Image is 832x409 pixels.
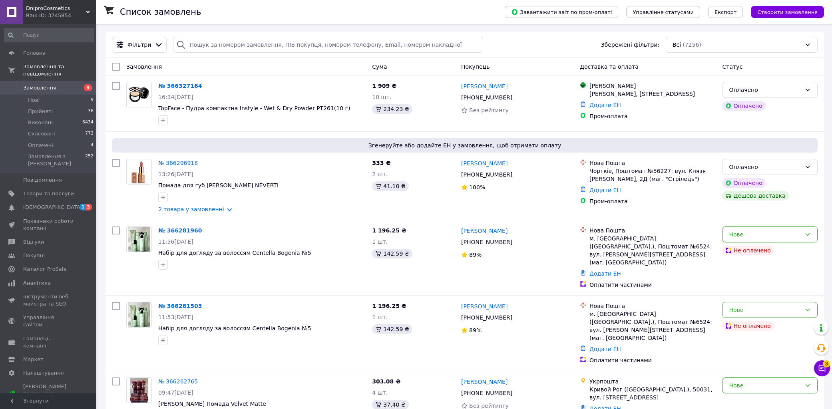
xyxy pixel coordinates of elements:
div: Нове [729,381,801,390]
button: Завантажити звіт по пром-оплаті [505,6,618,18]
span: 1 196.25 ₴ [372,227,406,234]
span: Замовлення [23,84,56,91]
span: Створити замовлення [757,9,818,15]
span: Cума [372,64,387,70]
a: Створити замовлення [743,8,824,15]
div: Оплатити частинами [589,281,716,289]
span: 1 [80,204,86,210]
span: 09:47[DATE] [158,389,193,396]
span: 11:56[DATE] [158,238,193,245]
div: Нова Пошта [589,302,716,310]
div: [PERSON_NAME] [589,82,716,90]
a: Набір для догляду за волоссям Centella Bogenia №5 [158,250,311,256]
span: Збережені фільтри: [601,41,659,49]
div: Кривой Рог ([GEOGRAPHIC_DATA].), 50031, вул. [STREET_ADDRESS] [589,385,716,401]
span: 6434 [82,119,94,126]
div: Нова Пошта [589,159,716,167]
span: 2 шт. [372,171,388,177]
a: Додати ЕН [589,270,621,277]
span: TopFace - Пудра компактна Instyle - Wet & Dry Powder PT261(10 г) [158,105,350,111]
a: [PERSON_NAME] [461,227,508,235]
div: [PHONE_NUMBER] [460,92,514,103]
div: Пром-оплата [589,197,716,205]
span: Аналітика [23,280,51,287]
a: Фото товару [126,82,152,107]
div: 142.59 ₴ [372,249,412,258]
div: Ваш ID: 3745854 [26,12,96,19]
span: [DEMOGRAPHIC_DATA] [23,204,82,211]
span: Експорт [715,9,737,15]
span: Покупець [461,64,490,70]
span: Інструменти веб-майстра та SEO [23,293,74,308]
span: Каталог ProSale [23,266,66,273]
div: Пром-оплата [589,112,716,120]
a: Додати ЕН [589,346,621,352]
button: Управління статусами [626,6,700,18]
div: м. [GEOGRAPHIC_DATA] ([GEOGRAPHIC_DATA].), Поштомат №6524: вул. [PERSON_NAME][STREET_ADDRESS] (ма... [589,234,716,266]
span: Покупці [23,252,45,259]
span: 773 [85,130,94,137]
div: Нове [729,306,801,314]
div: [PHONE_NUMBER] [460,387,514,399]
span: Товари та послуги [23,190,74,197]
span: DniproCosmetics [26,5,86,12]
div: Нове [729,230,801,239]
img: Фото товару [130,378,149,403]
div: 41.10 ₴ [372,181,408,191]
img: Фото товару [128,227,150,252]
span: 4 шт. [372,389,388,396]
span: Доставка та оплата [580,64,639,70]
img: Фото товару [127,82,151,107]
div: Оплачено [729,85,801,94]
span: 100% [469,184,485,191]
a: Помада для губ [PERSON_NAME] NEVERTI [158,182,279,189]
span: Управління статусами [633,9,694,15]
span: 13:26[DATE] [158,171,193,177]
div: Чортків, Поштомат №56227: вул. Князя [PERSON_NAME], 2Д (маг. "Стрілець") [589,167,716,183]
a: Набір для догляду за волоссям Centella Bogenia №5 [158,325,311,332]
div: Укрпошта [589,377,716,385]
span: 1 196.25 ₴ [372,303,406,309]
div: Оплатити частинами [589,356,716,364]
div: Не оплачено [722,321,774,331]
a: Додати ЕН [589,102,621,108]
a: Фото товару [126,302,152,328]
span: Повідомлення [23,177,62,184]
span: 4 [91,142,94,149]
span: 1 шт. [372,314,388,320]
span: Показники роботи компанії [23,218,74,232]
div: [PHONE_NUMBER] [460,236,514,248]
button: Чат з покупцем3 [814,360,830,376]
span: Замовлення [126,64,162,70]
a: № 366296918 [158,160,198,166]
span: 333 ₴ [372,160,390,166]
span: 89% [469,252,482,258]
div: Не оплачено [722,246,774,255]
a: Фото товару [126,226,152,252]
span: 303.08 ₴ [372,378,400,385]
span: 1 шт. [372,238,388,245]
div: Оплачено [722,101,765,111]
span: Головна [23,50,46,57]
input: Пошук за номером замовлення, ПІБ покупця, номером телефону, Email, номером накладної [173,37,483,53]
span: Налаштування [23,369,64,377]
img: Фото товару [128,302,150,327]
span: [PERSON_NAME] та рахунки [23,383,74,405]
a: [PERSON_NAME] [461,302,508,310]
a: [PERSON_NAME] [461,378,508,386]
div: м. [GEOGRAPHIC_DATA] ([GEOGRAPHIC_DATA].), Поштомат №6524: вул. [PERSON_NAME][STREET_ADDRESS] (ма... [589,310,716,342]
div: [PERSON_NAME], [STREET_ADDRESS] [589,90,716,98]
div: [PHONE_NUMBER] [460,312,514,323]
span: Всі [673,41,681,49]
span: 10 шт. [372,94,391,100]
span: 252 [85,153,94,167]
span: 3 [86,204,92,210]
span: 89% [469,327,482,334]
a: № 366262765 [158,378,198,385]
button: Експорт [708,6,743,18]
span: 9 [91,97,94,104]
div: 142.59 ₴ [372,324,412,334]
a: № 366281960 [158,227,202,234]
